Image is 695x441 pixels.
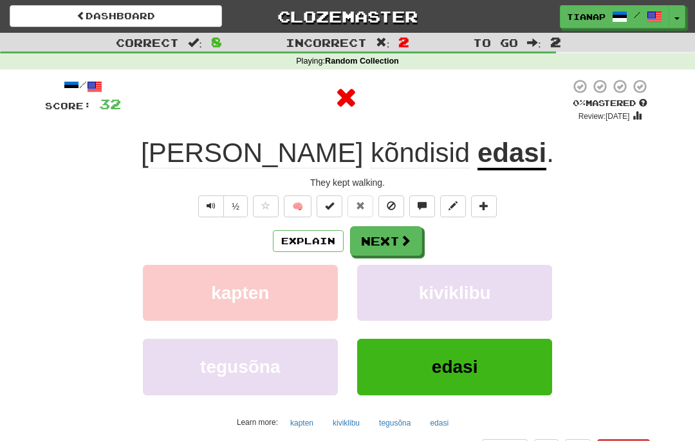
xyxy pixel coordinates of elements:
[198,195,224,217] button: Play sentence audio (ctl+space)
[471,195,497,217] button: Add to collection (alt+a)
[99,96,121,112] span: 32
[10,5,222,27] a: Dashboard
[419,283,491,303] span: kiviklibu
[376,37,390,48] span: :
[473,36,518,49] span: To go
[634,10,640,19] span: /
[350,226,422,256] button: Next
[143,339,338,395] button: tegusõna
[371,138,470,168] span: kõndisid
[325,57,399,66] strong: Random Collection
[527,37,541,48] span: :
[200,357,280,377] span: tegusõna
[237,418,278,427] small: Learn more:
[45,176,650,189] div: They kept walking.
[357,339,552,395] button: edasi
[477,138,546,170] u: edasi
[211,34,222,50] span: 8
[357,265,552,321] button: kiviklibu
[546,138,554,168] span: .
[211,283,269,303] span: kapten
[432,357,478,377] span: edasi
[440,195,466,217] button: Edit sentence (alt+d)
[567,11,606,22] span: TianaP
[45,100,91,111] span: Score:
[45,78,121,94] div: /
[317,195,342,217] button: Set this sentence to 100% Mastered (alt+m)
[573,98,586,108] span: 0 %
[570,98,650,109] div: Mastered
[347,195,373,217] button: Reset to 0% Mastered (alt+r)
[196,195,248,217] div: Text-to-speech controls
[326,413,367,433] button: kiviklibu
[143,265,338,321] button: kapten
[409,195,435,217] button: Discuss sentence (alt+u)
[188,37,202,48] span: :
[423,413,456,433] button: edasi
[241,5,454,28] a: Clozemaster
[398,34,409,50] span: 2
[116,36,179,49] span: Correct
[141,138,363,168] span: [PERSON_NAME]
[284,195,311,217] button: 🧠
[378,195,404,217] button: Ignore sentence (alt+i)
[223,195,248,217] button: ½
[283,413,320,433] button: kapten
[253,195,279,217] button: Favorite sentence (alt+f)
[372,413,418,433] button: tegusõna
[286,36,367,49] span: Incorrect
[579,112,630,121] small: Review: [DATE]
[550,34,561,50] span: 2
[273,230,344,252] button: Explain
[560,5,669,28] a: TianaP /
